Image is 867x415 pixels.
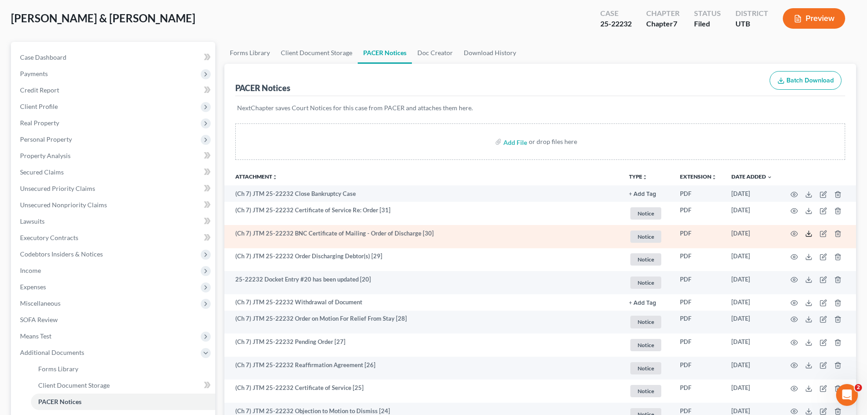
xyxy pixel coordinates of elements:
span: PACER Notices [38,398,81,405]
td: PDF [673,311,724,334]
td: (Ch 7) JTM 25-22232 Pending Order [27] [224,333,622,357]
div: Chapter [646,8,679,19]
span: Additional Documents [20,348,84,356]
a: Notice [629,314,665,329]
span: Notice [630,207,661,220]
div: 25-22232 [600,19,632,29]
div: Status [694,8,721,19]
td: PDF [673,271,724,294]
a: SOFA Review [13,312,215,328]
a: Notice [629,338,665,353]
td: [DATE] [724,271,780,294]
span: Property Analysis [20,152,71,159]
i: unfold_more [711,174,717,180]
span: Codebtors Insiders & Notices [20,250,103,258]
div: PACER Notices [235,82,290,93]
a: Secured Claims [13,164,215,180]
td: (Ch 7) JTM 25-22232 Certificate of Service [25] [224,379,622,403]
td: [DATE] [724,379,780,403]
button: Preview [783,8,845,29]
span: Lawsuits [20,217,45,225]
a: Forms Library [31,361,215,377]
span: Secured Claims [20,168,64,176]
a: Credit Report [13,82,215,98]
a: PACER Notices [31,394,215,410]
a: Doc Creator [412,42,458,64]
a: Attachmentunfold_more [235,173,278,180]
span: Unsecured Nonpriority Claims [20,201,107,209]
td: PDF [673,294,724,311]
a: Notice [629,361,665,376]
td: PDF [673,202,724,225]
span: 7 [673,19,677,28]
td: [DATE] [724,202,780,225]
span: Notice [630,253,661,266]
a: Case Dashboard [13,49,215,66]
td: PDF [673,333,724,357]
td: (Ch 7) JTM 25-22232 BNC Certificate of Mailing - Order of Discharge [30] [224,225,622,248]
a: + Add Tag [629,298,665,307]
a: Lawsuits [13,213,215,230]
td: (Ch 7) JTM 25-22232 Certificate of Service Re: Order [31] [224,202,622,225]
span: Batch Download [786,77,834,84]
span: Notice [630,362,661,374]
span: Miscellaneous [20,299,61,307]
td: (Ch 7) JTM 25-22232 Order on Motion For Relief From Stay [28] [224,311,622,334]
iframe: Intercom live chat [836,384,858,406]
td: [DATE] [724,294,780,311]
td: PDF [673,185,724,202]
td: (Ch 7) JTM 25-22232 Withdrawal of Document [224,294,622,311]
div: Filed [694,19,721,29]
td: PDF [673,225,724,248]
a: Forms Library [224,42,275,64]
a: Notice [629,229,665,244]
span: Payments [20,70,48,77]
span: 2 [855,384,862,391]
a: + Add Tag [629,190,665,198]
td: PDF [673,379,724,403]
span: Notice [630,339,661,351]
div: District [735,8,768,19]
a: Notice [629,384,665,399]
i: expand_more [767,174,772,180]
td: (Ch 7) JTM 25-22232 Close Bankruptcy Case [224,185,622,202]
span: Client Profile [20,102,58,110]
span: Notice [630,316,661,328]
div: or drop files here [529,137,577,146]
a: PACER Notices [358,42,412,64]
a: Unsecured Nonpriority Claims [13,197,215,213]
td: PDF [673,248,724,272]
i: unfold_more [642,174,648,180]
p: NextChapter saves Court Notices for this case from PACER and attaches them here. [237,103,843,113]
span: Real Property [20,119,59,127]
span: Case Dashboard [20,53,66,61]
a: Client Document Storage [275,42,358,64]
td: [DATE] [724,333,780,357]
a: Executory Contracts [13,230,215,246]
span: Notice [630,231,661,243]
span: Client Document Storage [38,381,110,389]
span: Notice [630,277,661,289]
td: (Ch 7) JTM 25-22232 Order Discharging Debtor(s) [29] [224,248,622,272]
button: + Add Tag [629,191,656,197]
span: Means Test [20,332,51,340]
td: [DATE] [724,248,780,272]
span: Executory Contracts [20,234,78,241]
button: + Add Tag [629,300,656,306]
a: Unsecured Priority Claims [13,180,215,197]
td: [DATE] [724,357,780,380]
a: Property Analysis [13,148,215,164]
a: Date Added expand_more [731,173,772,180]
td: [DATE] [724,311,780,334]
div: Chapter [646,19,679,29]
span: Income [20,266,41,274]
span: Personal Property [20,135,72,143]
span: SOFA Review [20,316,58,323]
td: PDF [673,357,724,380]
span: Notice [630,385,661,397]
a: Client Document Storage [31,377,215,394]
span: Credit Report [20,86,59,94]
td: [DATE] [724,185,780,202]
td: (Ch 7) JTM 25-22232 Reaffirmation Agreement [26] [224,357,622,380]
a: Notice [629,206,665,221]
